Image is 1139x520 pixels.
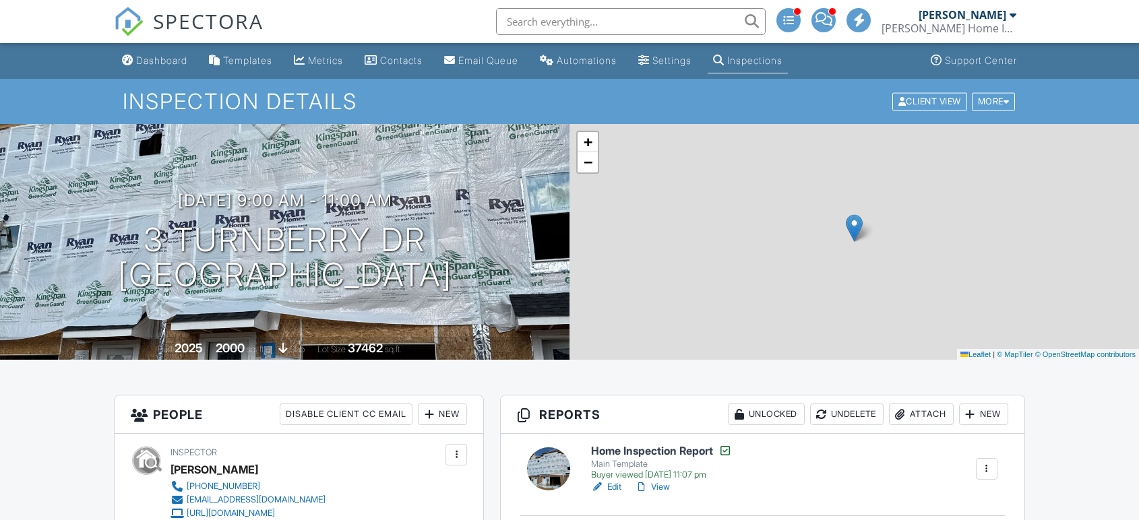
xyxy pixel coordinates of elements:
[727,55,782,66] div: Inspections
[380,55,423,66] div: Contacts
[846,214,863,242] img: Marker
[708,48,788,73] a: Inspections
[578,132,598,152] a: Zoom in
[635,480,670,494] a: View
[348,341,383,355] div: 37462
[123,90,1016,113] h1: Inspection Details
[317,344,346,354] span: Lot Size
[247,344,266,354] span: sq. ft.
[385,344,402,354] span: sq.ft.
[171,459,258,480] div: [PERSON_NAME]
[359,48,428,73] a: Contacts
[591,459,732,469] div: Main Template
[204,48,278,73] a: Templates
[114,18,264,46] a: SPECTORA
[118,222,452,294] h1: 3 Turnberry Dr [GEOGRAPHIC_DATA]
[534,48,622,73] a: Automations (Advanced)
[175,341,203,355] div: 2025
[136,55,187,66] div: Dashboard
[115,395,483,434] h3: People
[591,444,732,457] h6: Home Inspection Report
[728,403,805,425] div: Unlocked
[1035,350,1136,358] a: © OpenStreetMap contributors
[458,55,518,66] div: Email Queue
[308,55,343,66] div: Metrics
[997,350,1033,358] a: © MapTiler
[591,469,732,480] div: Buyer viewed [DATE] 11:07 pm
[171,447,217,457] span: Inspector
[652,55,691,66] div: Settings
[501,395,1024,434] h3: Reports
[891,96,971,106] a: Client View
[945,55,1017,66] div: Support Center
[892,92,967,110] div: Client View
[187,508,275,519] div: [URL][DOMAIN_NAME]
[216,341,245,355] div: 2000
[925,48,1022,73] a: Support Center
[290,344,305,354] span: slab
[584,133,592,150] span: +
[114,7,144,36] img: The Best Home Inspection Software - Spectora
[591,444,732,480] a: Home Inspection Report Main Template Buyer viewed [DATE] 11:07 pm
[117,48,193,73] a: Dashboard
[960,350,991,358] a: Leaflet
[578,152,598,172] a: Zoom out
[889,403,954,425] div: Attach
[187,494,326,505] div: [EMAIL_ADDRESS][DOMAIN_NAME]
[633,48,697,73] a: Settings
[153,7,264,35] span: SPECTORA
[171,493,326,507] a: [EMAIL_ADDRESS][DOMAIN_NAME]
[178,191,392,209] h3: [DATE] 9:00 am - 11:00 am
[882,22,1016,35] div: Dobbins Home Inspection
[584,154,592,170] span: −
[959,403,1008,425] div: New
[418,403,467,425] div: New
[171,507,326,520] a: [URL][DOMAIN_NAME]
[280,403,412,425] div: Disable Client CC Email
[187,481,260,492] div: [PHONE_NUMBER]
[439,48,524,73] a: Email Queue
[919,8,1006,22] div: [PERSON_NAME]
[557,55,617,66] div: Automations
[810,403,884,425] div: Undelete
[993,350,995,358] span: |
[591,480,621,494] a: Edit
[288,48,348,73] a: Metrics
[496,8,766,35] input: Search everything...
[223,55,272,66] div: Templates
[171,480,326,493] a: [PHONE_NUMBER]
[158,344,173,354] span: Built
[972,92,1016,110] div: More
